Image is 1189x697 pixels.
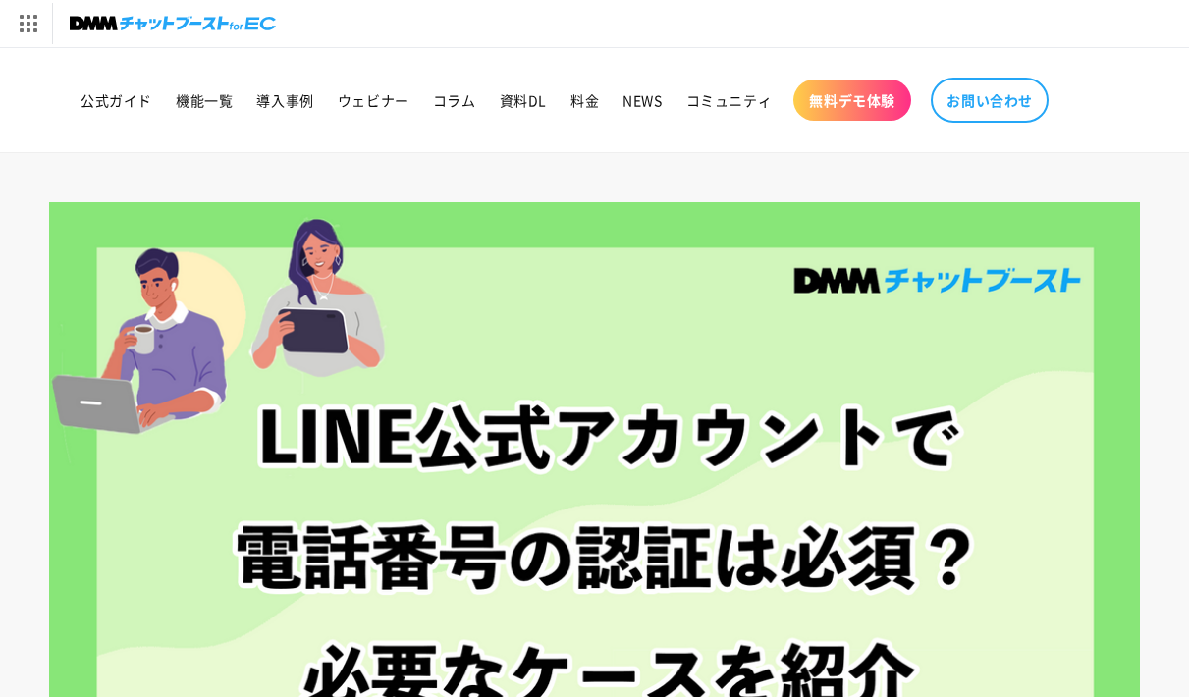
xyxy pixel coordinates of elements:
a: コミュニティ [675,80,784,121]
img: サービス [3,3,52,44]
a: NEWS [611,80,674,121]
a: 導入事例 [244,80,325,121]
span: お問い合わせ [946,91,1033,109]
a: 無料デモ体験 [793,80,911,121]
span: 機能一覧 [176,91,233,109]
img: チャットブーストforEC [70,10,276,37]
span: 資料DL [500,91,547,109]
a: お問い合わせ [931,78,1049,123]
a: 資料DL [488,80,559,121]
a: コラム [421,80,488,121]
span: NEWS [622,91,662,109]
span: 無料デモ体験 [809,91,895,109]
a: ウェビナー [326,80,421,121]
a: 料金 [559,80,611,121]
span: 公式ガイド [81,91,152,109]
span: コミュニティ [686,91,773,109]
a: 公式ガイド [69,80,164,121]
span: 料金 [570,91,599,109]
span: 導入事例 [256,91,313,109]
a: 機能一覧 [164,80,244,121]
span: コラム [433,91,476,109]
span: ウェビナー [338,91,409,109]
